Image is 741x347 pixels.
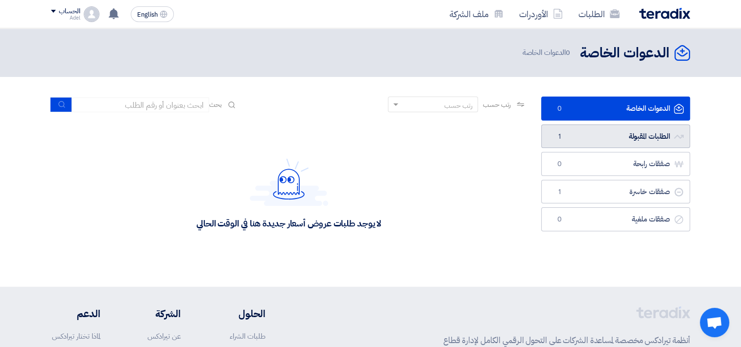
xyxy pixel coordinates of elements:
img: profile_test.png [84,6,99,22]
li: الحلول [210,306,265,321]
h2: الدعوات الخاصة [580,44,669,63]
a: الأوردرات [511,2,571,25]
span: رتب حسب [483,99,511,110]
div: Adel [51,15,80,21]
span: 0 [553,104,565,114]
input: ابحث بعنوان أو رقم الطلب [72,98,209,112]
li: الدعم [51,306,100,321]
span: 0 [566,47,570,58]
img: Teradix logo [639,8,690,19]
a: عن تيرادكس [147,331,181,342]
img: Hello [250,158,328,206]
li: الشركة [130,306,181,321]
a: الطلبات المقبولة1 [541,124,690,149]
div: رتب حسب [444,100,473,111]
button: English [131,6,174,22]
a: Open chat [700,308,729,337]
span: 0 [553,215,565,224]
a: صفقات رابحة0 [541,152,690,176]
span: الدعوات الخاصة [522,47,572,58]
span: 0 [553,159,565,169]
a: الدعوات الخاصة0 [541,97,690,121]
span: English [137,11,158,18]
span: 1 [553,132,565,142]
a: صفقات خاسرة1 [541,180,690,204]
a: طلبات الشراء [230,331,265,342]
span: 1 [553,187,565,197]
span: بحث [209,99,222,110]
div: لا يوجد طلبات عروض أسعار جديدة هنا في الوقت الحالي [196,218,381,229]
a: لماذا تختار تيرادكس [52,331,100,342]
div: الحساب [59,7,80,16]
a: ملف الشركة [442,2,511,25]
a: صفقات ملغية0 [541,207,690,231]
a: الطلبات [571,2,627,25]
